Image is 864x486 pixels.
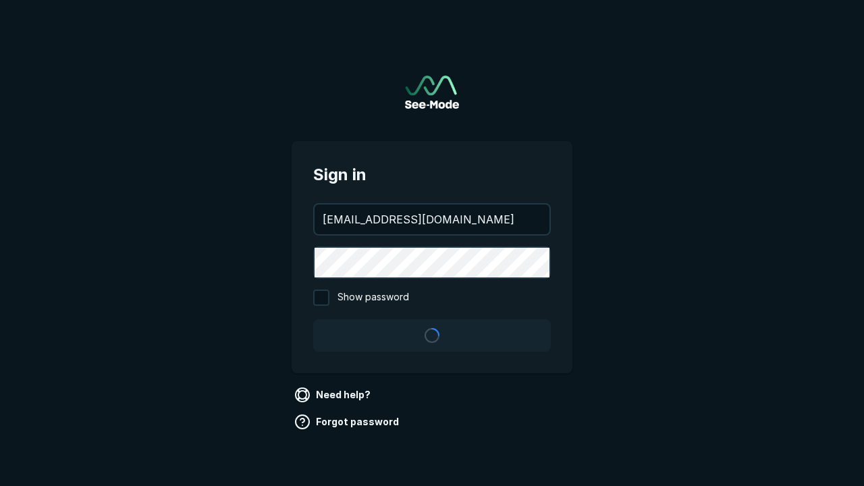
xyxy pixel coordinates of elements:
img: See-Mode Logo [405,76,459,109]
a: Go to sign in [405,76,459,109]
a: Need help? [292,384,376,406]
a: Forgot password [292,411,404,433]
span: Show password [337,290,409,306]
span: Sign in [313,163,551,187]
input: your@email.com [315,205,549,234]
